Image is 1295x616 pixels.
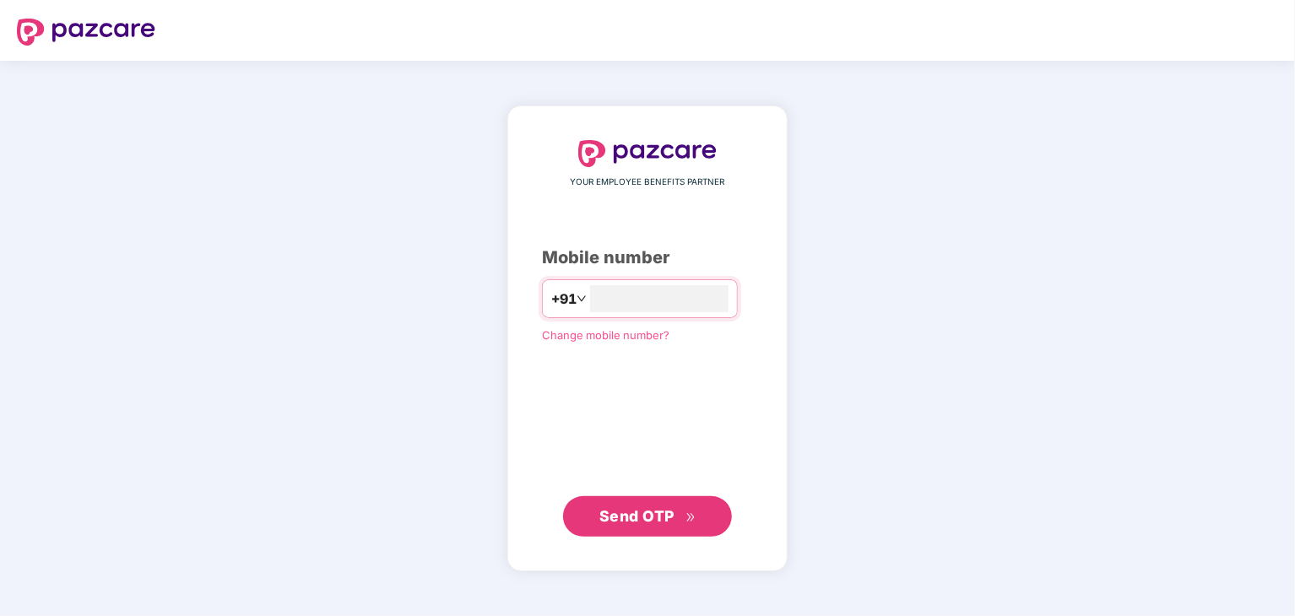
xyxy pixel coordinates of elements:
[578,140,717,167] img: logo
[17,19,155,46] img: logo
[577,294,587,304] span: down
[542,245,753,271] div: Mobile number
[599,507,675,525] span: Send OTP
[542,328,669,342] a: Change mobile number?
[685,512,696,523] span: double-right
[563,496,732,537] button: Send OTPdouble-right
[571,176,725,189] span: YOUR EMPLOYEE BENEFITS PARTNER
[551,289,577,310] span: +91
